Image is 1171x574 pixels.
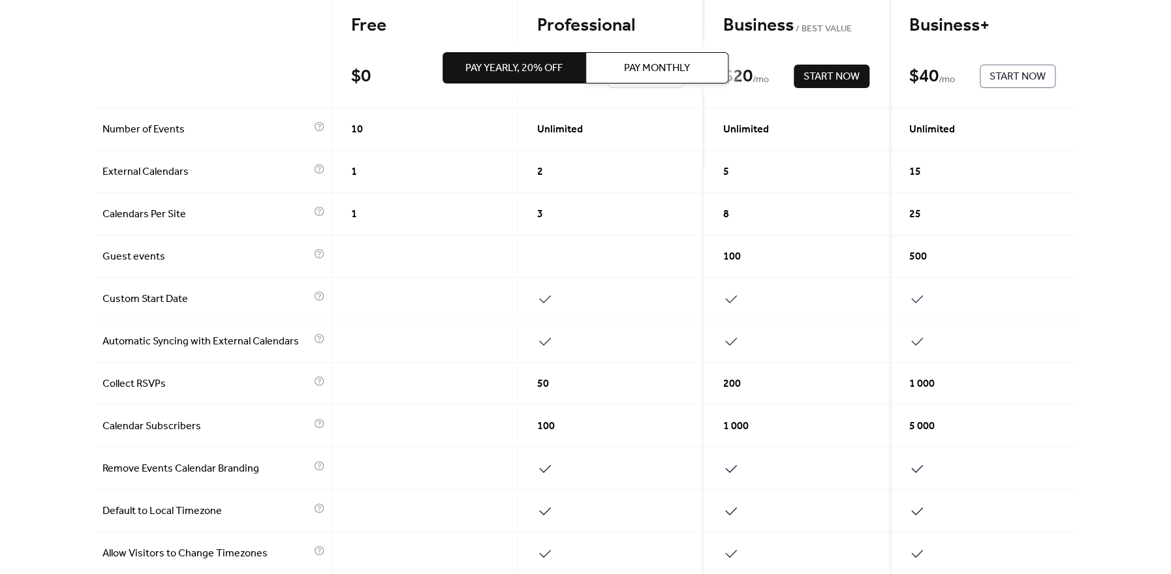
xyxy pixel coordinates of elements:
[909,207,921,222] span: 25
[102,334,311,350] span: Automatic Syncing with External Calendars
[537,419,555,434] span: 100
[102,122,311,138] span: Number of Events
[537,164,543,180] span: 2
[102,504,311,519] span: Default to Local Timezone
[723,419,749,434] span: 1 000
[537,207,543,222] span: 3
[909,164,921,180] span: 15
[723,207,729,222] span: 8
[990,69,1046,85] span: Start Now
[351,65,371,88] div: $ 0
[909,122,955,138] span: Unlimited
[351,122,363,138] span: 10
[909,65,939,88] div: $ 40
[537,122,583,138] span: Unlimited
[939,72,955,88] span: / mo
[351,207,357,222] span: 1
[794,65,869,88] button: Start Now
[723,122,769,138] span: Unlimited
[909,419,935,434] span: 5 000
[102,546,311,562] span: Allow Visitors to Change Timezones
[102,419,311,434] span: Calendar Subscribers
[102,376,311,392] span: Collect RSVPs
[102,164,311,180] span: External Calendars
[909,249,927,265] span: 500
[624,61,690,76] span: Pay Monthly
[980,65,1055,88] button: Start Now
[723,65,753,88] div: $ 20
[585,52,728,83] button: Pay Monthly
[351,164,357,180] span: 1
[909,14,1055,37] div: Business+
[753,72,769,88] span: / mo
[804,69,860,85] span: Start Now
[794,22,852,37] span: BEST VALUE
[102,461,311,477] span: Remove Events Calendar Branding
[443,52,585,83] button: Pay Yearly, 20% off
[465,61,563,76] span: Pay Yearly, 20% off
[102,207,311,222] span: Calendars Per Site
[909,376,935,392] span: 1 000
[723,249,741,265] span: 100
[723,14,869,37] div: Business
[723,376,741,392] span: 200
[537,376,549,392] span: 50
[102,292,311,307] span: Custom Start Date
[723,164,729,180] span: 5
[351,14,497,37] div: Free
[102,249,311,265] span: Guest events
